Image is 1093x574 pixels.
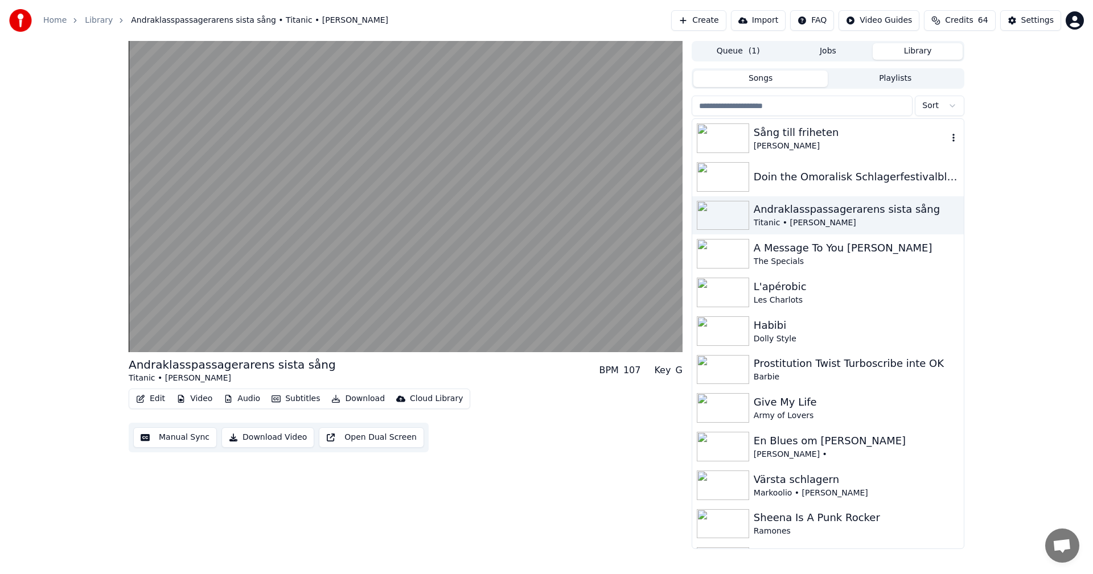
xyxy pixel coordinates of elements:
div: A Message To You [PERSON_NAME] [754,240,959,256]
button: Playlists [828,71,963,87]
div: Key [654,364,671,377]
button: Audio [219,391,265,407]
div: Öppna chatt [1045,528,1079,563]
img: youka [9,9,32,32]
button: Edit [132,391,170,407]
div: Titanic • [PERSON_NAME] [754,217,959,229]
a: Library [85,15,113,26]
span: ( 1 ) [749,46,760,57]
div: Les Charlots [754,295,959,306]
button: Queue [693,43,783,60]
button: Video Guides [839,10,919,31]
button: Import [731,10,786,31]
button: Manual Sync [133,427,217,448]
div: Sång till friheten [754,125,948,141]
div: Dolly Style [754,333,959,345]
div: Doin the Omoralisk Schlagerfestivalblues [754,169,959,185]
button: Jobs [783,43,873,60]
div: Army of Lovers [754,410,959,422]
div: Titanic • [PERSON_NAME] [129,373,336,384]
span: 64 [978,15,988,26]
button: Create [671,10,726,31]
button: FAQ [790,10,834,31]
button: Download [327,391,389,407]
div: Settings [1021,15,1054,26]
div: The Specials [754,256,959,267]
div: Andraklasspassagerarens sista sång [754,201,959,217]
a: Home [43,15,67,26]
div: Prostitution Twist Turboscribe inte OK [754,356,959,371]
span: Andraklasspassagerarens sista sång • Titanic • [PERSON_NAME] [131,15,388,26]
div: Markoolio • [PERSON_NAME] [754,488,959,499]
button: Open Dual Screen [319,427,424,448]
div: Give My Life [754,394,959,410]
button: Settings [1000,10,1061,31]
div: Barbie [754,371,959,383]
button: Download Video [221,427,314,448]
div: Värsta schlagern [754,472,959,488]
div: G [675,364,682,377]
div: [PERSON_NAME] [754,141,948,152]
button: Library [873,43,963,60]
button: Subtitles [267,391,324,407]
span: Credits [945,15,973,26]
div: En Blues om [PERSON_NAME] [754,433,959,449]
div: 107 [623,364,641,377]
button: Video [172,391,217,407]
div: Habibi [754,317,959,333]
div: [PERSON_NAME] • [754,449,959,460]
div: L'apérobic [754,279,959,295]
div: BPM [599,364,618,377]
div: Ramones [754,526,959,537]
span: Sort [922,100,939,112]
nav: breadcrumb [43,15,388,26]
div: Andraklasspassagerarens sista sång [129,357,336,373]
button: Credits64 [924,10,995,31]
div: Cloud Library [410,393,463,404]
button: Songs [693,71,828,87]
div: Sheena Is A Punk Rocker [754,510,959,526]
